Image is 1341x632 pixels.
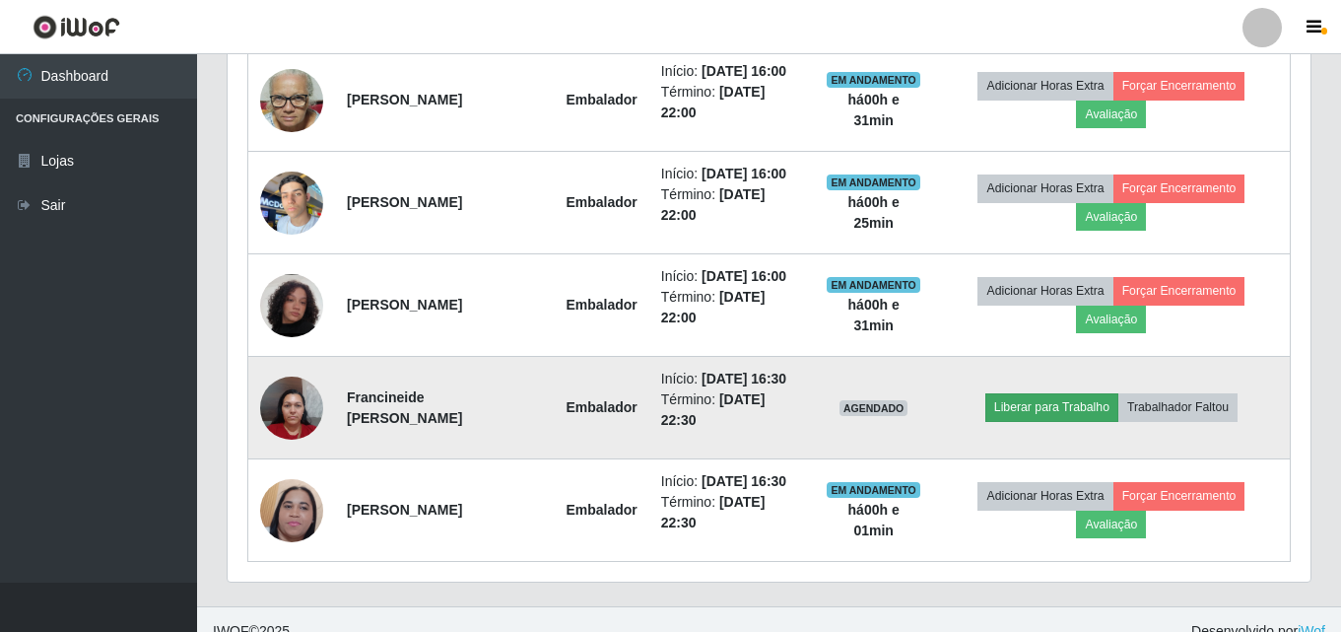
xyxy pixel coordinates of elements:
button: Forçar Encerramento [1113,72,1245,100]
span: AGENDADO [839,400,908,416]
img: CoreUI Logo [33,15,120,39]
img: 1739383182576.jpeg [260,440,323,580]
strong: [PERSON_NAME] [347,297,462,313]
button: Adicionar Horas Extra [977,175,1112,202]
button: Adicionar Horas Extra [977,277,1112,305]
time: [DATE] 16:00 [702,166,786,181]
li: Término: [661,492,803,533]
button: Liberar para Trabalho [985,393,1118,421]
strong: Francineide [PERSON_NAME] [347,389,462,426]
button: Adicionar Horas Extra [977,482,1112,510]
strong: [PERSON_NAME] [347,502,462,518]
strong: há 00 h e 01 min [848,502,900,538]
li: Término: [661,82,803,123]
span: EM ANDAMENTO [827,482,920,498]
button: Forçar Encerramento [1113,175,1245,202]
li: Início: [661,471,803,492]
strong: [PERSON_NAME] [347,92,462,107]
time: [DATE] 16:30 [702,473,786,489]
li: Início: [661,164,803,184]
button: Avaliação [1076,511,1146,538]
time: [DATE] 16:00 [702,63,786,79]
button: Forçar Encerramento [1113,277,1245,305]
li: Término: [661,389,803,431]
img: 1750890849653.jpeg [260,274,323,337]
time: [DATE] 16:00 [702,268,786,284]
li: Início: [661,369,803,389]
button: Avaliação [1076,203,1146,231]
li: Início: [661,266,803,287]
button: Forçar Encerramento [1113,482,1245,510]
strong: há 00 h e 31 min [848,92,900,128]
button: Avaliação [1076,306,1146,333]
strong: Embalador [566,194,637,210]
strong: há 00 h e 25 min [848,194,900,231]
li: Término: [661,184,803,226]
li: Término: [661,287,803,328]
span: EM ANDAMENTO [827,277,920,293]
img: 1739125948562.jpeg [260,161,323,245]
span: EM ANDAMENTO [827,175,920,190]
strong: Embalador [566,399,637,415]
strong: [PERSON_NAME] [347,194,462,210]
img: 1735852864597.jpeg [260,366,323,450]
strong: há 00 h e 31 min [848,297,900,333]
button: Adicionar Horas Extra [977,72,1112,100]
time: [DATE] 16:30 [702,371,786,386]
strong: Embalador [566,297,637,313]
span: EM ANDAMENTO [827,72,920,88]
button: Avaliação [1076,101,1146,128]
button: Trabalhador Faltou [1118,393,1238,421]
li: Início: [661,61,803,82]
img: 1721517353496.jpeg [260,58,323,142]
strong: Embalador [566,92,637,107]
strong: Embalador [566,502,637,518]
